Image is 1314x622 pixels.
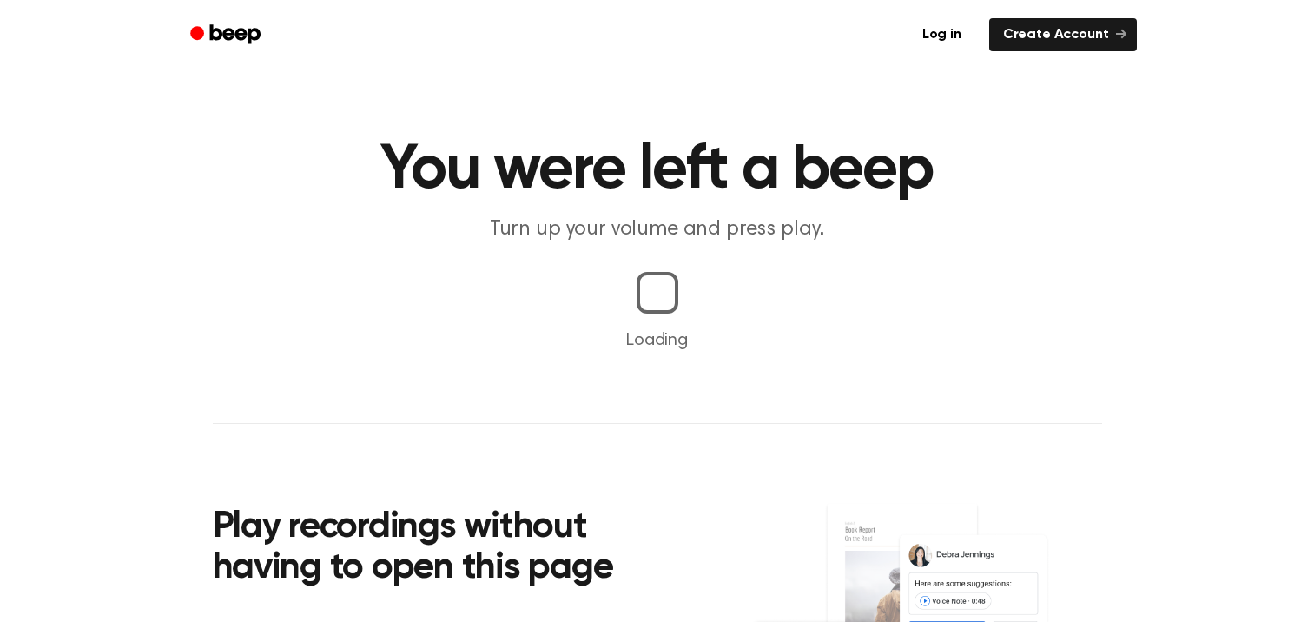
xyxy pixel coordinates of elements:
h2: Play recordings without having to open this page [213,507,681,590]
p: Loading [21,328,1293,354]
a: Create Account [989,18,1137,51]
h1: You were left a beep [213,139,1102,202]
a: Beep [178,18,276,52]
a: Log in [905,15,979,55]
p: Turn up your volume and press play. [324,215,991,244]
